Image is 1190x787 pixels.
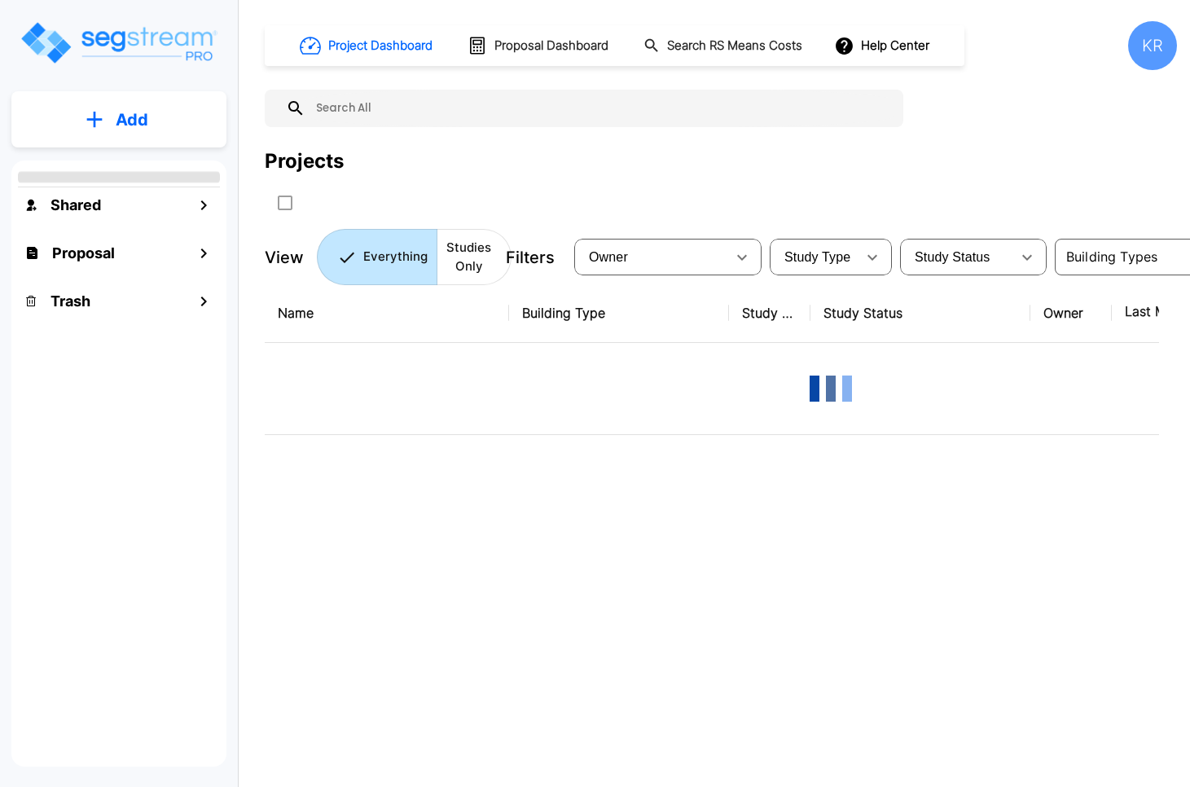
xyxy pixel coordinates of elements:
[265,245,304,270] p: View
[1128,21,1177,70] div: KR
[293,28,441,64] button: Project Dashboard
[509,284,729,343] th: Building Type
[798,356,863,421] img: Loading
[19,20,218,66] img: Logo
[269,187,301,219] button: SelectAll
[11,96,226,143] button: Add
[589,250,628,264] span: Owner
[317,229,437,285] button: Everything
[328,37,433,55] h1: Project Dashboard
[637,30,811,62] button: Search RS Means Costs
[784,250,850,264] span: Study Type
[437,229,512,285] button: Studies Only
[667,37,802,55] h1: Search RS Means Costs
[446,239,491,275] p: Studies Only
[305,90,895,127] input: Search All
[831,30,936,61] button: Help Center
[1030,284,1112,343] th: Owner
[265,147,344,176] div: Projects
[903,235,1011,280] div: Select
[50,194,101,216] h1: Shared
[773,235,856,280] div: Select
[52,242,115,264] h1: Proposal
[506,245,555,270] p: Filters
[265,284,509,343] th: Name
[494,37,608,55] h1: Proposal Dashboard
[317,229,512,285] div: Platform
[729,284,810,343] th: Study Type
[810,284,1030,343] th: Study Status
[363,248,428,266] p: Everything
[116,108,148,132] p: Add
[50,290,90,312] h1: Trash
[915,250,990,264] span: Study Status
[577,235,726,280] div: Select
[461,29,617,63] button: Proposal Dashboard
